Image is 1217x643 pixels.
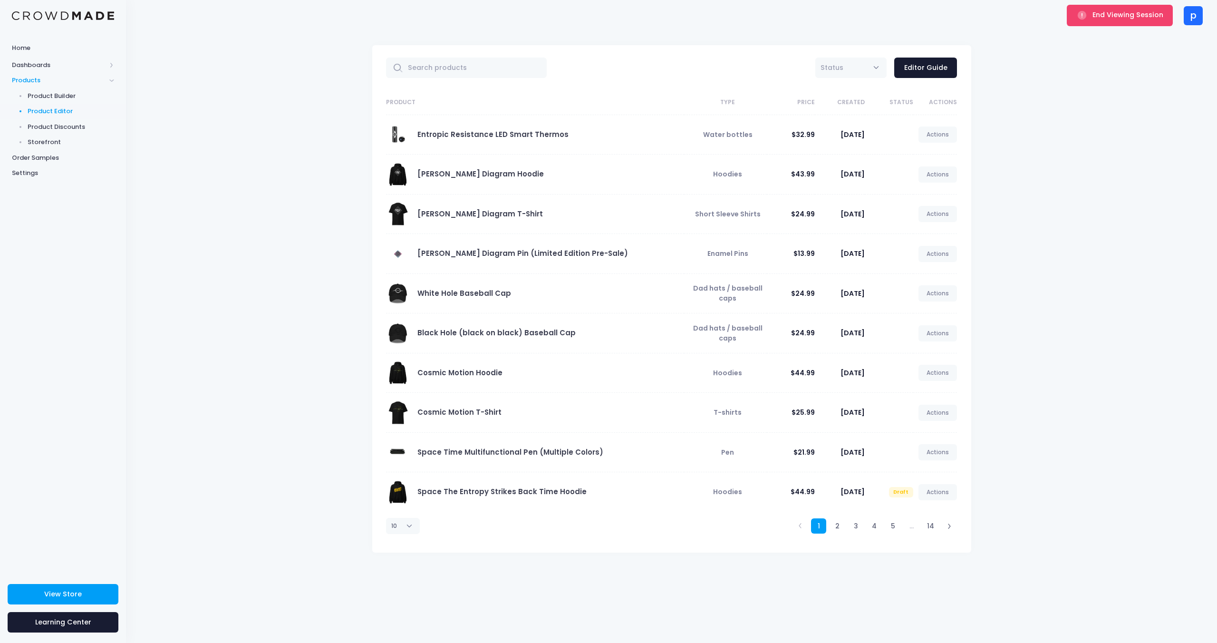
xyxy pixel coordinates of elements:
[417,447,603,457] a: Space Time Multifunctional Pen (Multiple Colors)
[417,129,569,139] a: Entropic Resistance LED Smart Thermos
[693,283,763,303] span: Dad hats / baseball caps
[815,90,865,115] th: Created: activate to sort column ascending
[28,107,115,116] span: Product Editor
[918,325,957,341] a: Actions
[840,448,865,457] span: [DATE]
[417,407,502,417] a: Cosmic Motion T-Shirt
[8,612,118,633] a: Learning Center
[830,518,845,534] a: 2
[791,169,815,179] span: $43.99
[417,487,587,497] a: Space The Entropy Strikes Back Time Hoodie
[840,289,865,298] span: [DATE]
[793,448,815,457] span: $21.99
[12,60,106,70] span: Dashboards
[12,43,114,53] span: Home
[840,209,865,219] span: [DATE]
[918,365,957,381] a: Actions
[28,91,115,101] span: Product Builder
[918,405,957,421] a: Actions
[417,169,544,179] a: [PERSON_NAME] Diagram Hoodie
[417,209,543,219] a: [PERSON_NAME] Diagram T-Shirt
[840,487,865,497] span: [DATE]
[12,168,114,178] span: Settings
[792,130,815,139] span: $32.99
[28,122,115,132] span: Product Discounts
[840,328,865,338] span: [DATE]
[721,448,734,457] span: Pen
[417,288,511,298] a: White Hole Baseball Cap
[791,487,815,497] span: $44.99
[918,166,957,183] a: Actions
[821,63,843,73] span: Status
[840,368,865,378] span: [DATE]
[792,408,815,417] span: $25.99
[791,289,815,298] span: $24.99
[707,249,748,258] span: Enamel Pins
[918,127,957,143] a: Actions
[821,63,843,72] span: Status
[417,248,628,258] a: [PERSON_NAME] Diagram Pin (Limited Edition Pre-Sale)
[918,484,957,500] a: Actions
[44,589,82,599] span: View Store
[767,90,815,115] th: Price: activate to sort column ascending
[918,444,957,460] a: Actions
[12,76,106,85] span: Products
[885,518,901,534] a: 5
[1067,5,1173,26] button: End Viewing Session
[848,518,864,534] a: 3
[918,246,957,262] a: Actions
[889,487,913,497] span: Draft
[386,58,547,78] input: Search products
[8,584,118,604] a: View Store
[695,209,761,219] span: Short Sleeve Shirts
[913,90,957,115] th: Actions: activate to sort column ascending
[894,58,957,78] a: Editor Guide
[713,487,742,497] span: Hoodies
[703,130,753,139] span: Water bottles
[714,408,742,417] span: T-shirts
[840,169,865,179] span: [DATE]
[417,368,502,378] a: Cosmic Motion Hoodie
[35,617,91,627] span: Learning Center
[1092,10,1163,19] span: End Viewing Session
[12,153,114,163] span: Order Samples
[386,90,685,115] th: Product: activate to sort column ascending
[840,408,865,417] span: [DATE]
[12,11,114,20] img: Logo
[791,368,815,378] span: $44.99
[840,130,865,139] span: [DATE]
[713,368,742,378] span: Hoodies
[811,518,827,534] a: 1
[793,249,815,258] span: $13.99
[840,249,865,258] span: [DATE]
[918,285,957,302] a: Actions
[28,137,115,147] span: Storefront
[922,518,939,534] a: 14
[417,328,576,338] a: Black Hole (black on black) Baseball Cap
[1184,6,1203,25] div: p
[684,90,767,115] th: Type: activate to sort column ascending
[791,209,815,219] span: $24.99
[791,328,815,338] span: $24.99
[867,518,882,534] a: 4
[815,58,887,78] span: Status
[865,90,913,115] th: Status: activate to sort column ascending
[693,323,763,343] span: Dad hats / baseball caps
[713,169,742,179] span: Hoodies
[918,206,957,222] a: Actions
